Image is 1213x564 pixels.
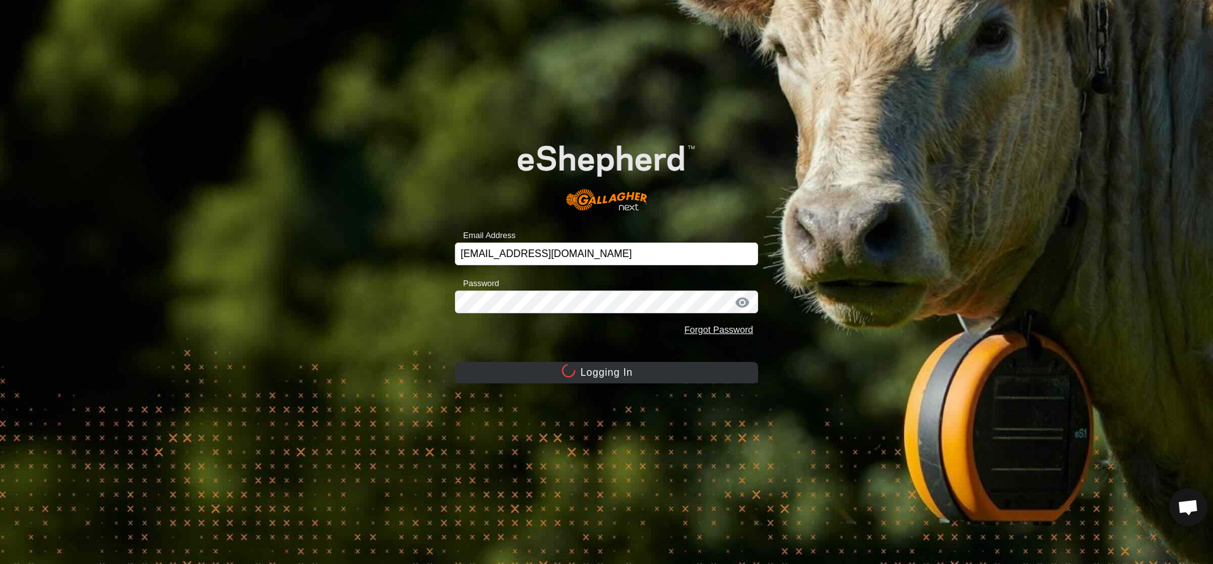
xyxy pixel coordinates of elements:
label: Email Address [455,229,516,242]
img: E-shepherd Logo [485,120,728,224]
a: Forgot Password [684,325,753,335]
input: Email Address [455,243,758,265]
a: Open chat [1169,488,1207,526]
label: Password [455,277,499,290]
button: Logging In [455,362,758,383]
